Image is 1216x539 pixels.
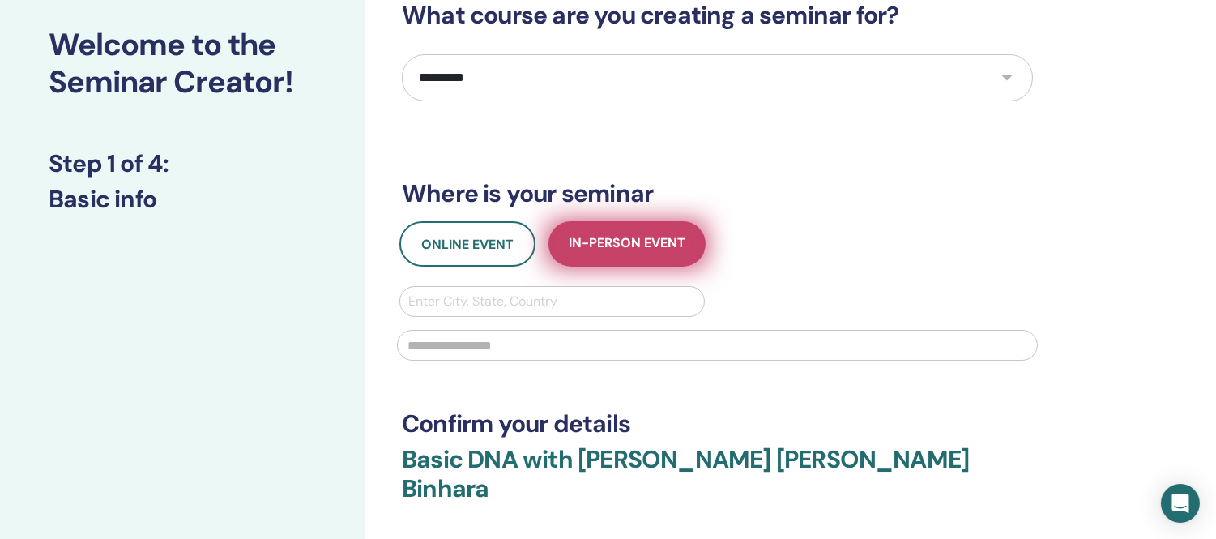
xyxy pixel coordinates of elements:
h3: Step 1 of 4 : [49,149,316,178]
h3: Basic info [49,185,316,214]
button: Online Event [399,221,535,267]
h3: Where is your seminar [402,179,1033,208]
span: Online Event [421,236,514,253]
h3: Confirm your details [402,409,1033,438]
h3: Basic DNA with [PERSON_NAME] [PERSON_NAME] Binhara [402,445,1033,523]
button: In-Person Event [548,221,706,267]
span: In-Person Event [569,234,685,255]
h2: Welcome to the Seminar Creator! [49,27,316,101]
h3: What course are you creating a seminar for? [402,1,1033,30]
div: Open Intercom Messenger [1161,484,1200,523]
